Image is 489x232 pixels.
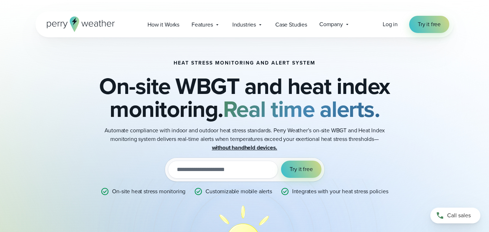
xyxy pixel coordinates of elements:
h2: On-site WBGT and heat index monitoring. [71,75,418,120]
p: Integrates with your heat stress policies [292,187,388,196]
span: Case Studies [275,20,307,29]
a: Case Studies [269,17,313,32]
div: Delete [3,22,486,29]
p: Automate compliance with indoor and outdoor heat stress standards. Perry Weather’s on-site WBGT a... [101,126,388,152]
span: Try it free [418,20,441,29]
div: Sign out [3,35,486,42]
span: Company [319,20,343,29]
span: Industries [232,20,256,29]
div: Move To ... [3,16,486,22]
a: How it Works [141,17,185,32]
div: Sort A > Z [3,3,486,9]
button: Try it free [281,161,321,178]
span: Call sales [447,211,471,220]
div: Options [3,29,486,35]
p: On-site heat stress monitoring [112,187,185,196]
div: Sort New > Old [3,9,486,16]
a: Log in [383,20,398,29]
span: Log in [383,20,398,28]
h1: Heat Stress Monitoring and Alert System [174,60,315,66]
strong: without handheld devices. [212,143,277,152]
span: Try it free [290,165,313,174]
strong: Real time alerts. [223,92,380,126]
div: Move To ... [3,48,486,55]
a: Call sales [430,208,480,223]
span: How it Works [147,20,179,29]
div: Rename [3,42,486,48]
a: Try it free [409,16,449,33]
span: Features [192,20,213,29]
p: Customizable mobile alerts [205,187,272,196]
